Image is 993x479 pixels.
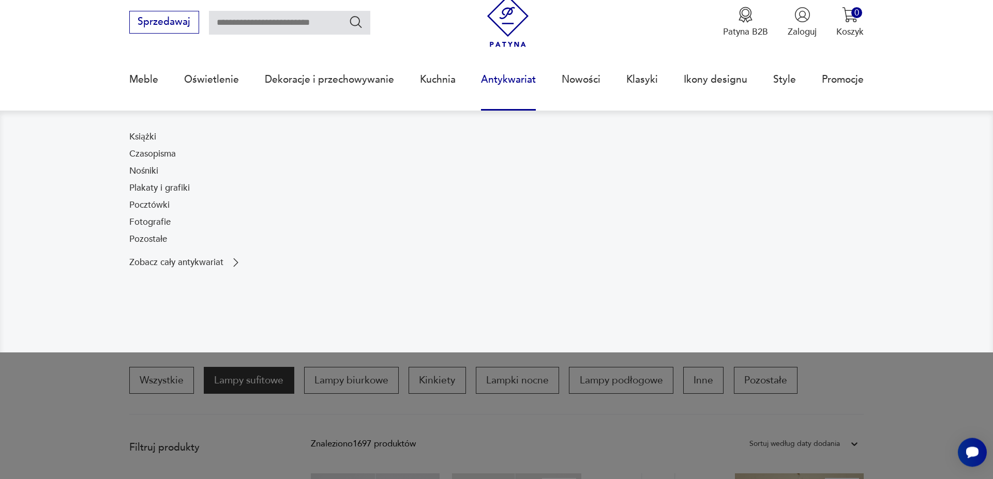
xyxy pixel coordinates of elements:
a: Meble [129,56,158,103]
a: Sprzedawaj [129,19,199,27]
a: Style [773,56,796,103]
a: Ikona medaluPatyna B2B [723,7,768,38]
a: Nowości [562,56,600,103]
a: Nośniki [129,165,158,177]
a: Zobacz cały antykwariat [129,256,242,269]
button: Sprzedawaj [129,11,199,34]
a: Oświetlenie [184,56,239,103]
a: Promocje [822,56,864,103]
button: Szukaj [349,14,364,29]
a: Kuchnia [420,56,456,103]
a: Klasyki [626,56,658,103]
a: Fotografie [129,216,171,228]
p: Koszyk [836,26,864,38]
a: Dekoracje i przechowywanie [265,56,394,103]
iframe: Smartsupp widget button [958,438,987,467]
a: Ikony designu [684,56,747,103]
p: Patyna B2B [723,26,768,38]
img: Ikona medalu [738,7,754,23]
a: Książki [129,131,156,143]
div: 0 [851,7,862,18]
p: Zobacz cały antykwariat [129,258,223,267]
img: Ikona koszyka [842,7,858,23]
a: Pocztówki [129,199,170,211]
button: Zaloguj [788,7,817,38]
button: Patyna B2B [723,7,768,38]
img: Ikonka użytkownika [794,7,810,23]
a: Pozostałe [129,233,167,245]
a: Czasopisma [129,148,176,160]
button: 0Koszyk [836,7,864,38]
p: Zaloguj [788,26,817,38]
a: Plakaty i grafiki [129,182,190,194]
img: c8a9187830f37f141118a59c8d49ce82.jpg [503,131,864,313]
a: Antykwariat [481,56,536,103]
